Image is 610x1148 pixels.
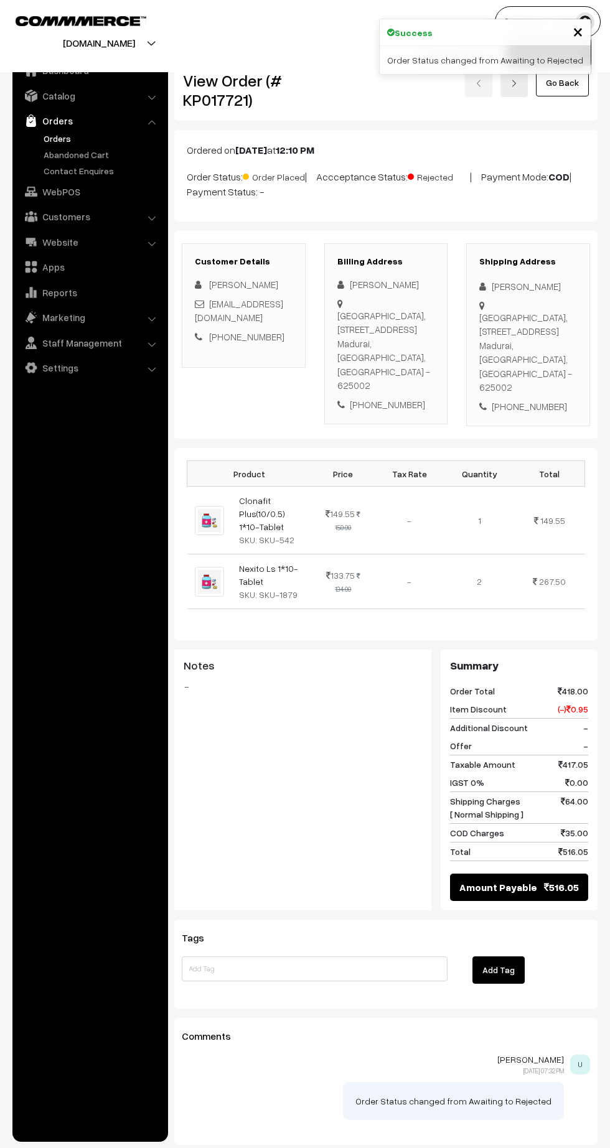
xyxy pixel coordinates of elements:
span: [DATE] 07:32 PM [523,1066,564,1075]
span: Tags [182,931,219,944]
span: (-) 0.95 [558,702,588,716]
span: Order Placed [243,167,305,184]
p: [PERSON_NAME] [182,1055,564,1065]
a: Marketing [16,306,164,329]
div: SKU: SKU-542 [239,533,304,546]
a: [EMAIL_ADDRESS][DOMAIN_NAME] [195,298,283,324]
a: WebPOS [16,180,164,203]
div: [PERSON_NAME] [479,279,577,294]
div: [PERSON_NAME] [337,278,435,292]
button: [DOMAIN_NAME] [19,27,179,58]
span: [PERSON_NAME] [209,279,278,290]
span: Rejected [408,167,470,184]
span: Taxable Amount [450,758,515,771]
span: Item Discount [450,702,507,716]
div: Order Status changed from Awaiting to Rejected [380,46,591,74]
p: Order Status changed from Awaiting to Rejected [355,1094,551,1108]
span: 417.05 [558,758,588,771]
span: 516.05 [558,845,588,858]
a: Orders [40,132,164,145]
span: 64.00 [561,795,588,821]
span: 516.05 [544,880,579,895]
a: Go Back [536,69,589,96]
a: Reports [16,281,164,304]
img: COMMMERCE [16,16,146,26]
span: Shipping Charges [ Normal Shipping ] [450,795,523,821]
p: Ordered on at [187,142,585,157]
span: U [570,1055,590,1075]
b: [DATE] [235,144,267,156]
div: [GEOGRAPHIC_DATA], [STREET_ADDRESS] Madurai, [GEOGRAPHIC_DATA], [GEOGRAPHIC_DATA] - 625002 [479,310,577,394]
b: 12:10 PM [276,144,314,156]
a: Orders [16,110,164,132]
div: SKU: SKU-1879 [239,588,304,601]
a: Clonafit Plus(10/0.5) 1*10-Tablet [239,495,285,532]
button: Close [573,22,583,40]
h3: Notes [184,659,422,673]
span: COD Charges [450,826,504,839]
a: Abandoned Cart [40,148,164,161]
span: Comments [182,1030,246,1042]
span: 2 [477,576,482,587]
td: - [375,554,444,609]
h3: Shipping Address [479,256,577,267]
a: Staff Management [16,332,164,354]
a: Customers [16,205,164,228]
a: Catalog [16,85,164,107]
span: 1 [478,515,481,526]
span: Offer [450,739,472,752]
span: 0.00 [565,776,588,789]
th: Product [187,461,312,487]
span: IGST 0% [450,776,484,789]
a: Contact Enquires [40,164,164,177]
a: [PHONE_NUMBER] [209,331,284,342]
th: Tax Rate [375,461,444,487]
blockquote: - [184,679,422,694]
th: Total [514,461,584,487]
h3: Summary [450,659,588,673]
strong: Success [395,26,433,39]
span: Amount Payable [459,880,537,895]
input: Add Tag [182,956,448,981]
b: COD [548,170,570,183]
a: Settings [16,357,164,379]
h3: Billing Address [337,256,435,267]
h2: View Order (# KP017721) [183,71,306,110]
div: [GEOGRAPHIC_DATA], [STREET_ADDRESS] Madurai, [GEOGRAPHIC_DATA], [GEOGRAPHIC_DATA] - 625002 [337,309,435,393]
a: Nexito Ls 1*10-Tablet [239,563,298,587]
button: Add Tag [472,956,525,984]
span: - [583,721,588,734]
span: Order Total [450,684,495,698]
img: right-arrow.png [510,80,518,87]
h3: Customer Details [195,256,293,267]
th: Quantity [444,461,514,487]
span: Total [450,845,471,858]
a: Website [16,231,164,253]
button: [PERSON_NAME] [495,6,601,37]
div: [PHONE_NUMBER] [337,398,435,412]
span: - [583,739,588,752]
span: Additional Discount [450,721,528,734]
a: Apps [16,256,164,278]
img: user [576,12,594,31]
strike: 134.00 [335,572,360,593]
span: 267.50 [539,576,566,587]
img: pci.jpg [195,567,225,597]
th: Price [312,461,375,487]
img: pci.jpg [195,506,225,536]
span: 418.00 [558,684,588,698]
td: - [375,487,444,554]
a: COMMMERCE [16,12,124,27]
span: 149.55 [326,508,355,519]
span: 149.55 [540,515,565,526]
p: Order Status: | Accceptance Status: | Payment Mode: | Payment Status: - [187,167,585,199]
div: [PHONE_NUMBER] [479,399,577,414]
span: 35.00 [561,826,588,839]
span: × [573,19,583,42]
span: 133.75 [326,570,355,581]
